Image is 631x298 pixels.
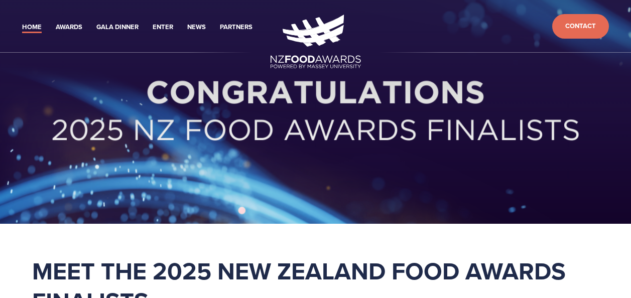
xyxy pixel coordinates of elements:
[96,22,139,33] a: Gala Dinner
[187,22,206,33] a: News
[552,14,609,39] a: Contact
[56,22,82,33] a: Awards
[220,22,253,33] a: Partners
[22,22,42,33] a: Home
[153,22,173,33] a: Enter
